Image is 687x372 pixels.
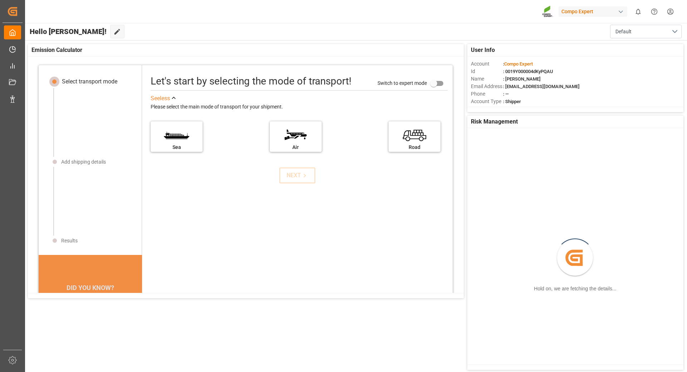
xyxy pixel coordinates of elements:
div: Hold on, we are fetching the details... [534,285,616,293]
div: Road [392,144,437,151]
div: Sea [154,144,199,151]
div: NEXT [287,171,308,180]
span: : 0019Y000004dKyPQAU [503,69,553,74]
span: Switch to expert mode [377,80,427,86]
button: Help Center [646,4,662,20]
span: Name [471,75,503,83]
span: Default [615,28,632,35]
span: : Shipper [503,99,521,104]
button: Compo Expert [559,5,630,18]
span: Hello [PERSON_NAME]! [30,25,107,38]
div: Let's start by selecting the mode of transport! [151,74,351,89]
div: Results [61,237,78,245]
span: : — [503,91,509,97]
span: : [503,61,533,67]
span: Phone [471,90,503,98]
span: Account [471,60,503,68]
span: : [EMAIL_ADDRESS][DOMAIN_NAME] [503,84,580,89]
span: Account Type [471,98,503,105]
div: Select transport mode [62,77,117,86]
div: DID YOU KNOW? [39,280,142,295]
div: Air [273,144,318,151]
span: User Info [471,46,495,54]
button: show 0 new notifications [630,4,646,20]
div: Please select the main mode of transport for your shipment. [151,103,448,111]
button: open menu [610,25,682,38]
span: Id [471,68,503,75]
div: Compo Expert [559,6,627,17]
div: Add shipping details [61,158,106,166]
div: See less [151,94,170,103]
span: Email Address [471,83,503,90]
span: Risk Management [471,117,518,126]
button: NEXT [279,168,315,183]
span: : [PERSON_NAME] [503,76,541,82]
img: Screenshot%202023-09-29%20at%2010.02.21.png_1712312052.png [542,5,554,18]
span: Emission Calculator [31,46,82,54]
span: Compo Expert [504,61,533,67]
